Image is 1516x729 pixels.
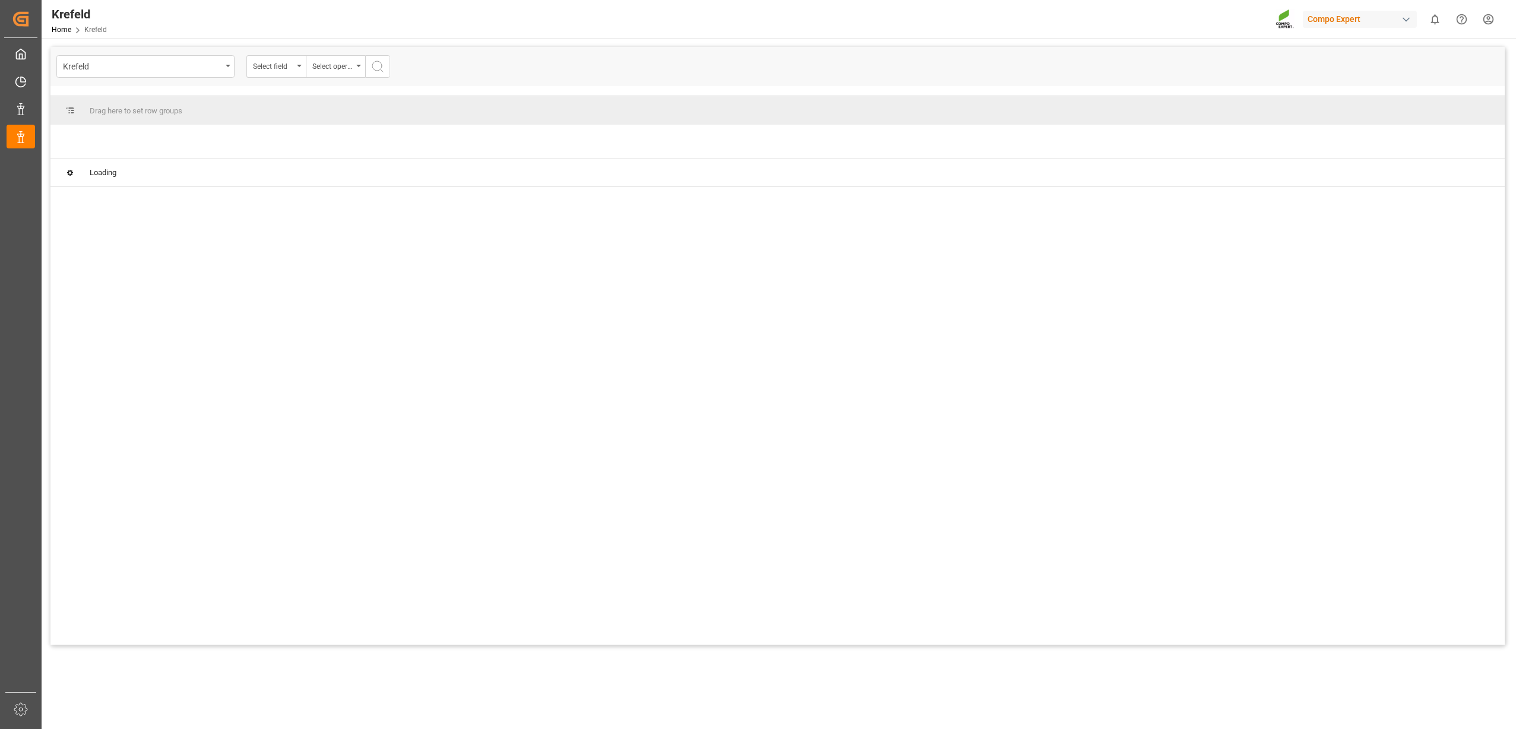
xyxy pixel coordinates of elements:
[253,58,293,72] div: Select field
[246,55,306,78] button: open menu
[1422,6,1448,33] button: show 0 new notifications
[1303,8,1422,30] button: Compo Expert
[306,55,365,78] button: open menu
[52,26,71,34] a: Home
[1276,9,1295,30] img: Screenshot%202023-09-29%20at%2010.02.21.png_1712312052.png
[312,58,353,72] div: Select operator
[1303,11,1417,28] div: Compo Expert
[365,55,390,78] button: search button
[56,55,235,78] button: open menu
[1448,6,1475,33] button: Help Center
[63,58,221,73] div: Krefeld
[90,106,182,115] span: Drag here to set row groups
[52,5,107,23] div: Krefeld
[90,168,116,177] span: Loading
